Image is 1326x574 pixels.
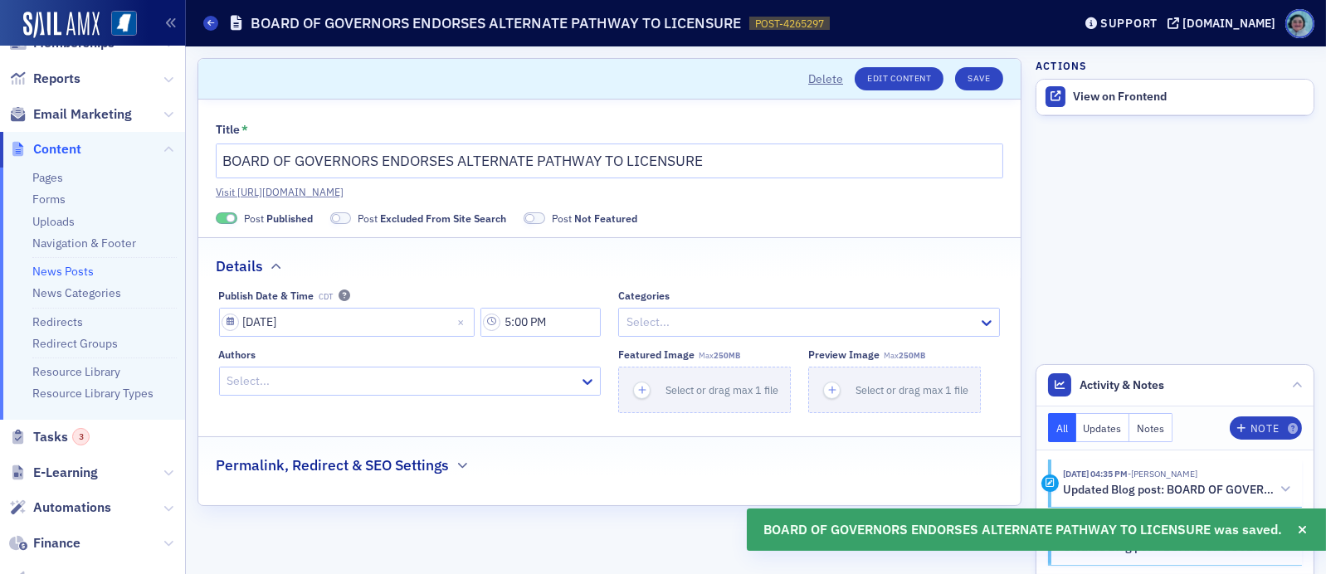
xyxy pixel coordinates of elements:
button: [DOMAIN_NAME] [1168,17,1281,29]
div: Featured Image [618,348,695,361]
a: Automations [9,499,111,517]
a: Redirects [32,314,83,329]
a: E-Learning [9,464,98,482]
div: Authors [219,348,256,361]
button: Updated Blog post: BOARD OF GOVERNORS ENDORSES ALTERNATE PATHWAY TO LICENSURE [1063,481,1290,499]
span: Select or drag max 1 file [665,383,778,396]
a: Pages [32,170,63,185]
span: Profile [1285,9,1314,38]
span: Post [244,211,313,226]
span: Select or drag max 1 file [856,383,968,396]
a: Content [9,140,81,158]
span: Tasks [33,428,90,446]
button: All [1048,413,1076,442]
a: Email Marketing [9,105,132,124]
div: 3 [72,428,90,445]
a: Reports [9,70,80,88]
span: Published [216,212,237,225]
img: SailAMX [23,12,100,38]
span: 250MB [714,350,740,361]
div: Preview image [808,348,880,361]
span: 250MB [899,350,925,361]
a: View on Frontend [1036,80,1314,114]
span: Content [33,140,81,158]
a: Resource Library Types [32,386,154,401]
div: Publish Date & Time [219,289,314,302]
a: News Categories [32,285,121,300]
button: Note [1230,416,1302,440]
span: Reports [33,70,80,88]
div: [DOMAIN_NAME] [1182,16,1275,31]
h1: BOARD OF GOVERNORS ENDORSES ALTERNATE PATHWAY TO LICENSURE [251,13,741,33]
a: Redirect Groups [32,336,118,351]
button: Select or drag max 1 file [618,367,791,413]
a: Uploads [32,214,75,229]
span: Not Featured [574,212,637,225]
button: Updates [1076,413,1130,442]
a: News Posts [32,264,94,279]
h4: Actions [1036,58,1087,73]
span: Activity & Notes [1080,377,1165,394]
button: Save [955,67,1002,90]
span: Excluded From Site Search [380,212,506,225]
span: BOARD OF GOVERNORS ENDORSES ALTERNATE PATHWAY TO LICENSURE was saved. [764,520,1283,540]
a: Navigation & Footer [32,236,136,251]
span: Post [358,211,506,226]
span: Email Marketing [33,105,132,124]
span: E-Learning [33,464,98,482]
input: 00:00 AM [480,308,601,337]
span: Automations [33,499,111,517]
div: Title [216,123,240,138]
abbr: This field is required [241,124,248,135]
div: Note [1250,424,1279,433]
span: Excluded From Site Search [330,212,352,225]
button: Notes [1129,413,1172,442]
span: Max [699,350,740,361]
a: View Homepage [100,11,137,39]
a: Tasks3 [9,428,90,446]
div: View on Frontend [1073,90,1305,105]
span: Max [884,350,925,361]
button: Close [452,308,475,337]
span: POST-4265297 [755,17,824,31]
a: Visit [URL][DOMAIN_NAME] [216,184,1003,199]
time: 9/22/2025 04:35 PM [1063,468,1128,479]
a: Edit Content [855,67,943,90]
span: Not Featured [524,212,545,225]
a: Forms [32,192,66,207]
h5: Updated Blog post: BOARD OF GOVERNORS ENDORSES ALTERNATE PATHWAY TO LICENSURE [1063,483,1275,498]
h2: Details [216,255,263,277]
span: Rachel Shirley [1128,468,1197,479]
div: Categories [618,289,670,302]
span: Published [266,212,313,225]
a: Resource Library [32,364,120,379]
a: Finance [9,534,80,552]
div: Activity [1041,474,1059,492]
span: CDT [319,292,333,302]
button: Delete [808,71,843,88]
span: Post [552,211,637,226]
h2: Permalink, Redirect & SEO Settings [216,455,449,476]
input: MM/DD/YYYY [219,308,475,337]
span: Finance [33,534,80,552]
img: SailAMX [111,11,137,36]
div: Support [1100,16,1158,31]
button: Select or drag max 1 file [808,367,981,413]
